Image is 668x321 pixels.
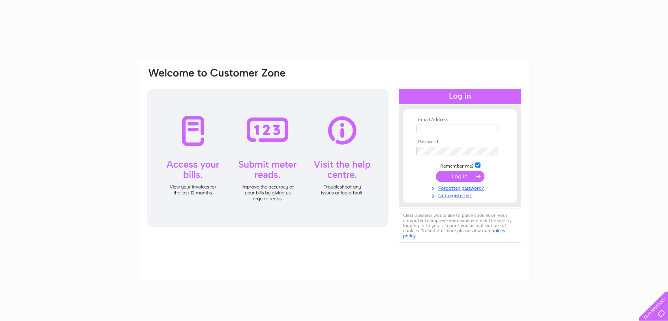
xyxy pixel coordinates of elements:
td: Remember me? [414,161,506,169]
a: cookies policy [403,228,505,239]
th: Password: [414,139,506,145]
div: Clear Business would like to place cookies on your computer to improve your experience of the sit... [399,209,521,243]
a: Not registered? [416,191,506,199]
a: Forgotten password? [416,184,506,191]
input: Submit [436,171,484,182]
th: Email Address: [414,117,506,123]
